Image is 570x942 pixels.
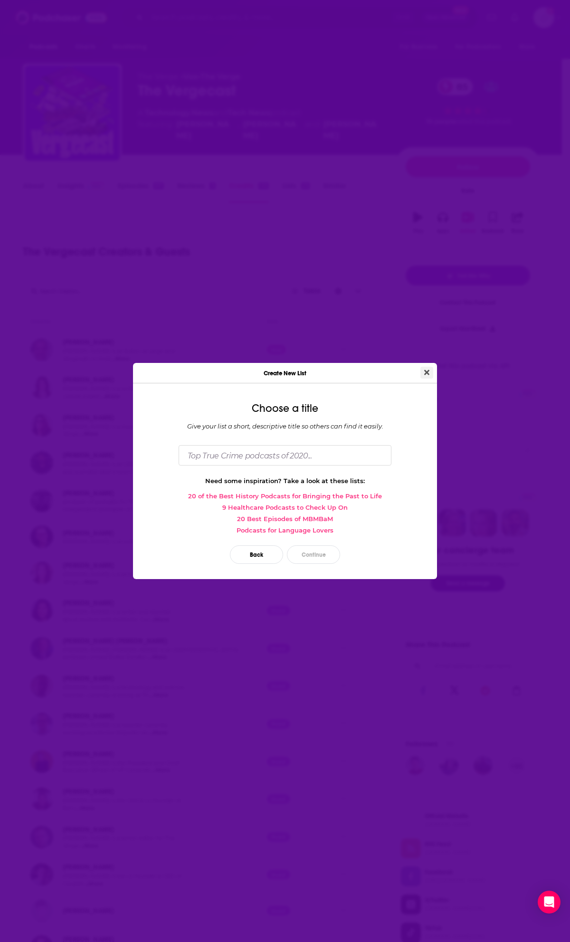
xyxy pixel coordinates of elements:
[141,504,429,511] a: 9 Healthcare Podcasts to Check Up On
[141,526,429,534] a: Podcasts for Language Lovers
[230,545,283,564] button: Back
[141,422,429,430] div: Give your list a short, descriptive title so others can find it easily.
[287,545,340,564] button: Continue
[141,402,429,415] div: Choose a title
[420,367,433,379] button: Close
[141,492,429,500] a: 20 of the Best History Podcasts for Bringing the Past to Life
[141,477,429,485] div: Need some inspiration? Take a look at these lists:
[141,515,429,523] a: 20 Best Episodes of MBMBaM
[133,363,437,383] div: Create New List
[179,445,391,466] input: Top True Crime podcasts of 2020...
[538,891,560,913] div: Open Intercom Messenger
